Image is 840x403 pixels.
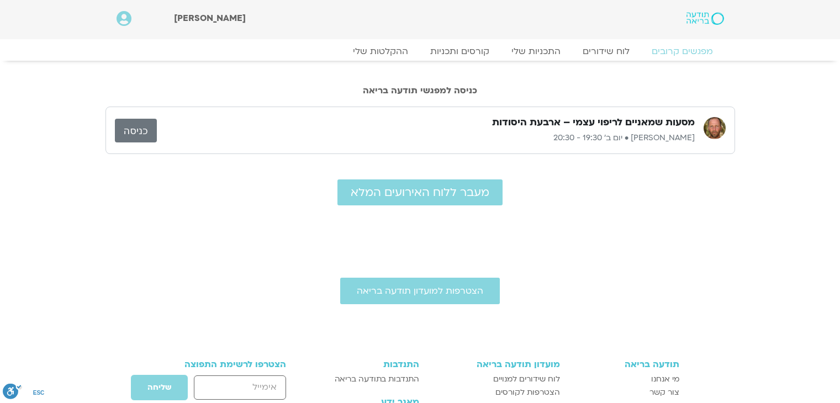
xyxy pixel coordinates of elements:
a: צור קשר [571,386,679,399]
span: הצטרפות למועדון תודעה בריאה [357,286,483,296]
a: ההקלטות שלי [342,46,419,57]
a: הצטרפות לקורסים [430,386,560,399]
a: מעבר ללוח האירועים המלא [337,179,503,205]
a: מפגשים קרובים [641,46,724,57]
input: אימייל [194,375,286,399]
span: לוח שידורים למנויים [493,373,560,386]
p: [PERSON_NAME] • יום ב׳ 19:30 - 20:30 [157,131,695,145]
a: קורסים ותכניות [419,46,500,57]
span: הצטרפות לקורסים [495,386,560,399]
h2: כניסה למפגשי תודעה בריאה [105,86,735,96]
nav: Menu [117,46,724,57]
h3: מסעות שמאניים לריפוי עצמי – ארבעת היסודות [492,116,695,129]
span: [PERSON_NAME] [174,12,246,24]
a: התנדבות בתודעה בריאה [316,373,419,386]
h3: תודעה בריאה [571,359,679,369]
a: הצטרפות למועדון תודעה בריאה [340,278,500,304]
span: מעבר ללוח האירועים המלא [351,186,489,199]
h3: הצטרפו לרשימת התפוצה [161,359,287,369]
a: לוח שידורים למנויים [430,373,560,386]
h3: מועדון תודעה בריאה [430,359,560,369]
span: מי אנחנו [651,373,679,386]
a: התכניות שלי [500,46,572,57]
span: שליחה [147,383,171,392]
h3: התנדבות [316,359,419,369]
a: כניסה [115,119,157,142]
span: צור קשר [649,386,679,399]
a: לוח שידורים [572,46,641,57]
a: מי אנחנו [571,373,679,386]
button: שליחה [130,374,188,401]
img: תומר פיין [704,117,726,139]
span: התנדבות בתודעה בריאה [335,373,419,386]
